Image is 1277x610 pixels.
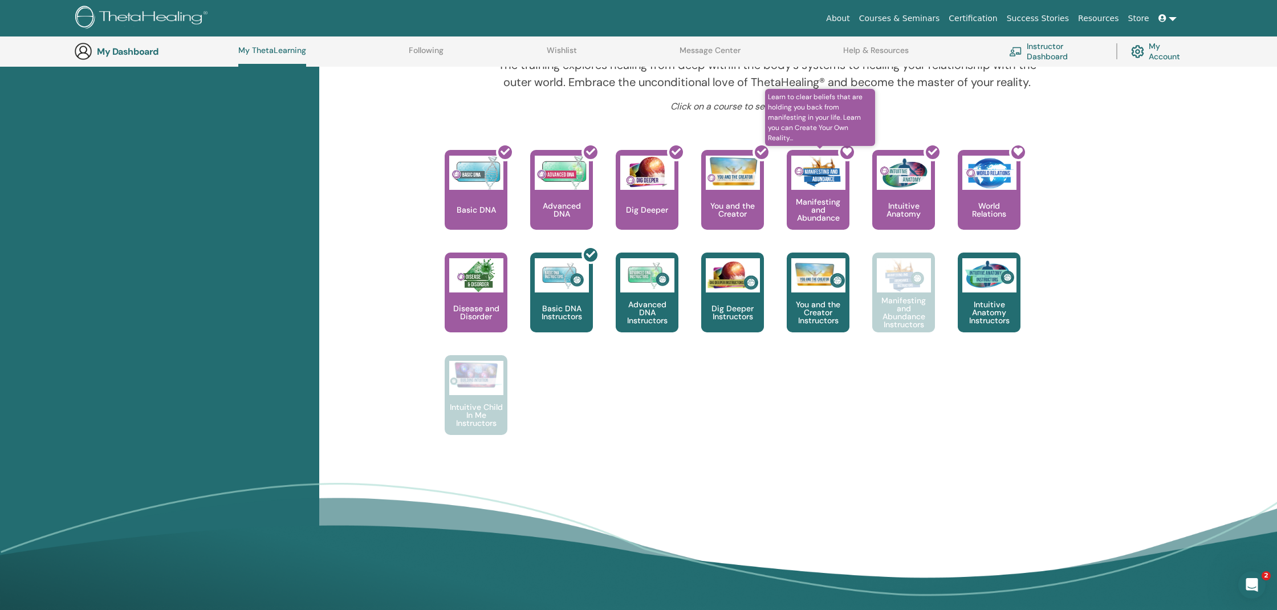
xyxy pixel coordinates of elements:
img: Manifesting and Abundance Instructors [877,258,931,292]
a: My Account [1131,39,1191,64]
p: Click on a course to search available seminars [495,100,1040,113]
img: Basic DNA Instructors [535,258,589,292]
img: chalkboard-teacher.svg [1009,47,1022,56]
p: Manifesting and Abundance Instructors [872,296,935,328]
p: Manifesting and Abundance [787,198,849,222]
p: Dig Deeper Instructors [701,304,764,320]
a: My ThetaLearning [238,46,306,67]
p: Advanced DNA [530,202,593,218]
img: Manifesting and Abundance [791,156,845,190]
a: Message Center [680,46,741,64]
a: Resources [1073,8,1124,29]
a: Success Stories [1002,8,1073,29]
p: Intuitive Anatomy [872,202,935,218]
iframe: Intercom live chat [1238,571,1266,599]
img: Intuitive Anatomy [877,156,931,190]
p: Advanced DNA Instructors [616,300,678,324]
a: Following [409,46,444,64]
a: Advanced DNA Advanced DNA [530,150,593,253]
p: Disease and Disorder [445,304,507,320]
a: Intuitive Child In Me Instructors Intuitive Child In Me Instructors [445,355,507,458]
a: Store [1124,8,1154,29]
img: Dig Deeper Instructors [706,258,760,292]
a: About [821,8,854,29]
img: Intuitive Child In Me Instructors [449,361,503,389]
img: Basic DNA [449,156,503,190]
img: You and the Creator Instructors [791,258,845,292]
span: Learn to clear beliefs that are holding you back from manifesting in your life. Learn you can Cre... [765,89,875,146]
img: You and the Creator [706,156,760,187]
a: Disease and Disorder Disease and Disorder [445,253,507,355]
a: Learn to clear beliefs that are holding you back from manifesting in your life. Learn you can Cre... [787,150,849,253]
p: Dig Deeper [621,206,673,214]
p: Intuitive Child In Me Instructors [445,403,507,427]
img: generic-user-icon.jpg [74,42,92,60]
a: Help & Resources [843,46,909,64]
a: Basic DNA Basic DNA [445,150,507,253]
a: World Relations World Relations [958,150,1020,253]
img: cog.svg [1131,42,1144,61]
p: You and the Creator Instructors [787,300,849,324]
p: Basic DNA Instructors [530,304,593,320]
a: Certification [944,8,1002,29]
p: The training explores healing from deep within the body's systems to healing your relationship wi... [495,56,1040,91]
p: Intuitive Anatomy Instructors [958,300,1020,324]
a: Intuitive Anatomy Intuitive Anatomy [872,150,935,253]
img: Disease and Disorder [449,258,503,292]
a: Manifesting and Abundance Instructors Manifesting and Abundance Instructors [872,253,935,355]
span: 2 [1262,571,1271,580]
a: Dig Deeper Instructors Dig Deeper Instructors [701,253,764,355]
img: logo.png [75,6,212,31]
a: Advanced DNA Instructors Advanced DNA Instructors [616,253,678,355]
p: You and the Creator [701,202,764,218]
a: You and the Creator You and the Creator [701,150,764,253]
img: Dig Deeper [620,156,674,190]
img: Advanced DNA [535,156,589,190]
a: Intuitive Anatomy Instructors Intuitive Anatomy Instructors [958,253,1020,355]
a: Wishlist [547,46,577,64]
a: You and the Creator Instructors You and the Creator Instructors [787,253,849,355]
h3: My Dashboard [97,46,211,57]
p: World Relations [958,202,1020,218]
a: Instructor Dashboard [1009,39,1103,64]
a: Dig Deeper Dig Deeper [616,150,678,253]
img: Intuitive Anatomy Instructors [962,258,1016,292]
a: Courses & Seminars [855,8,945,29]
img: World Relations [962,156,1016,190]
img: Advanced DNA Instructors [620,258,674,292]
a: Basic DNA Instructors Basic DNA Instructors [530,253,593,355]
